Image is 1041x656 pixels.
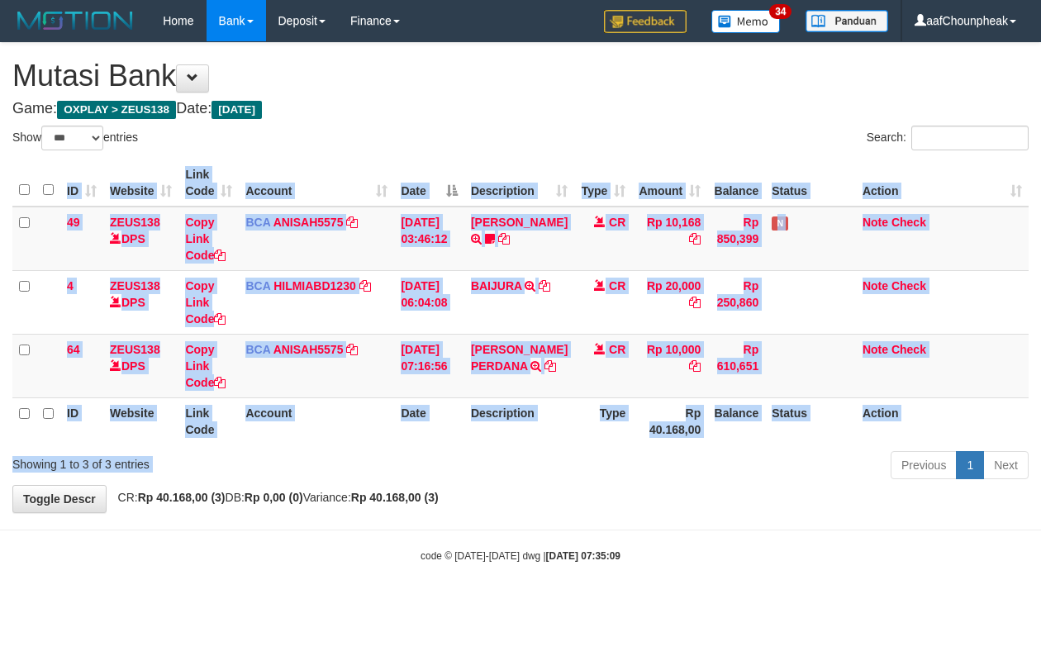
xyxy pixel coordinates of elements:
a: Note [863,216,888,229]
th: Balance [707,397,765,444]
span: CR [609,343,625,356]
th: Date [394,397,463,444]
td: DPS [103,207,178,271]
a: Note [863,343,888,356]
a: ANISAH5575 [273,216,344,229]
a: Copy Rp 20,000 to clipboard [689,296,701,309]
span: 34 [769,4,791,19]
a: Copy Link Code [185,216,226,262]
a: Copy HILMIABD1230 to clipboard [359,279,371,292]
th: ID: activate to sort column ascending [60,159,103,207]
th: Type [574,397,632,444]
a: Copy REZA NING PERDANA to clipboard [544,359,556,373]
th: Status [765,397,856,444]
th: Rp 40.168,00 [632,397,707,444]
img: MOTION_logo.png [12,8,138,33]
a: Copy Rp 10,168 to clipboard [689,232,701,245]
td: Rp 10,000 [632,334,707,397]
td: DPS [103,334,178,397]
small: code © [DATE]-[DATE] dwg | [421,550,620,562]
a: Next [983,451,1029,479]
select: Showentries [41,126,103,150]
h4: Game: Date: [12,101,1029,117]
a: Check [891,216,926,229]
strong: Rp 40.168,00 (3) [351,491,439,504]
img: panduan.png [806,10,888,32]
a: Previous [891,451,957,479]
th: Amount: activate to sort column ascending [632,159,707,207]
a: ZEUS138 [110,216,160,229]
span: CR [609,279,625,292]
a: ANISAH5575 [273,343,344,356]
td: Rp 20,000 [632,270,707,334]
td: Rp 10,168 [632,207,707,271]
span: CR [609,216,625,229]
a: ZEUS138 [110,279,160,292]
th: Account: activate to sort column ascending [239,159,394,207]
a: Check [891,343,926,356]
a: Check [891,279,926,292]
strong: [DATE] 07:35:09 [546,550,620,562]
a: ZEUS138 [110,343,160,356]
label: Show entries [12,126,138,150]
td: [DATE] 03:46:12 [394,207,463,271]
a: Copy Rp 10,000 to clipboard [689,359,701,373]
a: Toggle Descr [12,485,107,513]
img: Feedback.jpg [604,10,687,33]
a: [PERSON_NAME] PERDANA [471,343,568,373]
a: Note [863,279,888,292]
th: Action: activate to sort column ascending [856,159,1029,207]
th: Status [765,159,856,207]
span: BCA [245,343,270,356]
td: Rp 610,651 [707,334,765,397]
a: Copy ANISAH5575 to clipboard [346,343,358,356]
span: Has Note [772,216,788,231]
span: CR: DB: Variance: [110,491,439,504]
a: Copy BAIJURA to clipboard [539,279,550,292]
strong: Rp 40.168,00 (3) [138,491,226,504]
a: HILMIABD1230 [273,279,356,292]
th: Action [856,397,1029,444]
th: Website [103,397,178,444]
img: Button%20Memo.svg [711,10,781,33]
th: Date: activate to sort column descending [394,159,463,207]
span: BCA [245,279,270,292]
span: 49 [67,216,80,229]
th: Description: activate to sort column ascending [464,159,574,207]
th: Type: activate to sort column ascending [574,159,632,207]
span: [DATE] [212,101,262,119]
td: [DATE] 07:16:56 [394,334,463,397]
span: 4 [67,279,74,292]
th: Account [239,397,394,444]
input: Search: [911,126,1029,150]
a: Copy Link Code [185,343,226,389]
span: 64 [67,343,80,356]
th: Website: activate to sort column ascending [103,159,178,207]
span: BCA [245,216,270,229]
a: BAIJURA [471,279,522,292]
th: Link Code: activate to sort column ascending [178,159,239,207]
td: DPS [103,270,178,334]
a: Copy ANISAH5575 to clipboard [346,216,358,229]
th: Balance [707,159,765,207]
th: Link Code [178,397,239,444]
a: Copy INA PAUJANAH to clipboard [498,232,510,245]
a: [PERSON_NAME] [471,216,568,229]
th: Description [464,397,574,444]
th: ID [60,397,103,444]
strong: Rp 0,00 (0) [245,491,303,504]
a: 1 [956,451,984,479]
label: Search: [867,126,1029,150]
td: Rp 850,399 [707,207,765,271]
div: Showing 1 to 3 of 3 entries [12,449,421,473]
span: OXPLAY > ZEUS138 [57,101,176,119]
h1: Mutasi Bank [12,59,1029,93]
td: [DATE] 06:04:08 [394,270,463,334]
td: Rp 250,860 [707,270,765,334]
a: Copy Link Code [185,279,226,326]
